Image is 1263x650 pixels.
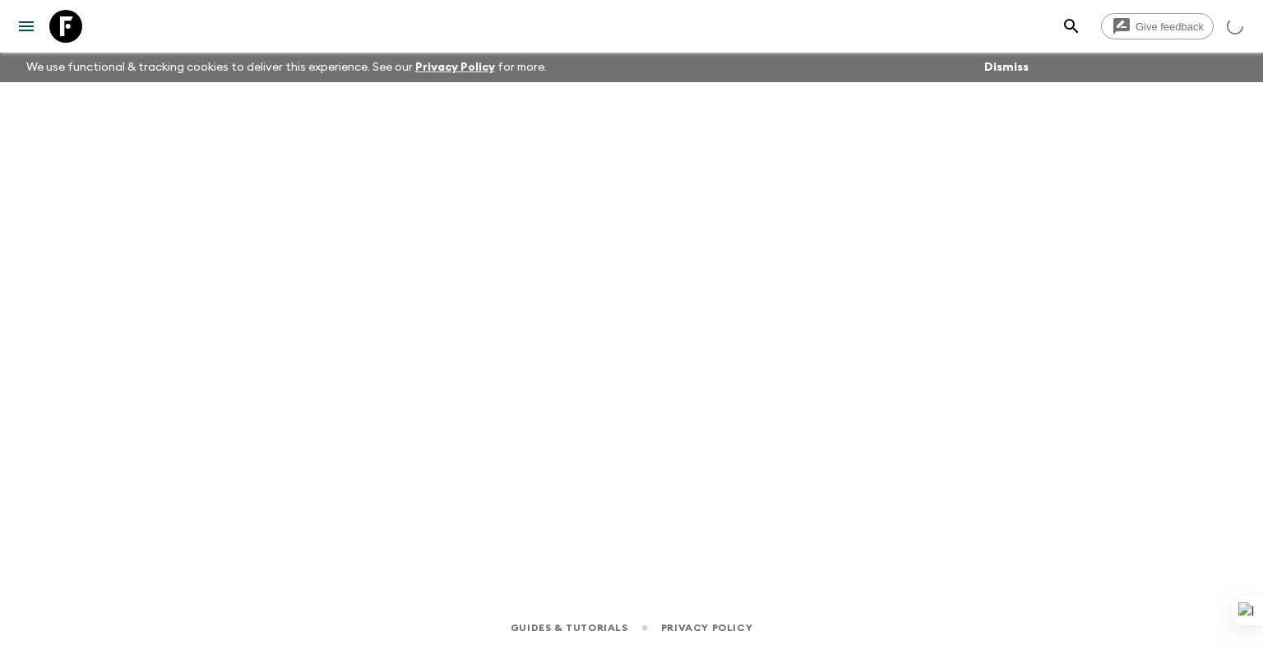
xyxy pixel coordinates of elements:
button: search adventures [1055,10,1088,43]
p: We use functional & tracking cookies to deliver this experience. See our for more. [20,53,553,82]
a: Privacy Policy [661,619,752,637]
a: Give feedback [1101,13,1214,39]
button: Dismiss [980,56,1033,79]
button: menu [10,10,43,43]
a: Privacy Policy [415,62,495,73]
a: Guides & Tutorials [511,619,628,637]
span: Give feedback [1127,21,1213,33]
